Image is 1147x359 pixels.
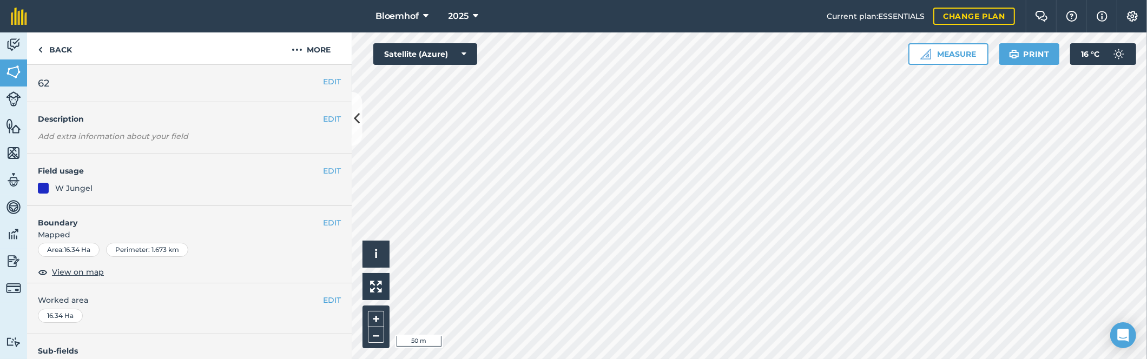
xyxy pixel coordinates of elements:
img: A question mark icon [1065,11,1078,22]
span: View on map [52,266,104,278]
img: svg+xml;base64,PD94bWwgdmVyc2lvbj0iMS4wIiBlbmNvZGluZz0idXRmLTgiPz4KPCEtLSBHZW5lcmF0b3I6IEFkb2JlIE... [6,337,21,347]
span: 16 ° C [1081,43,1099,65]
img: Four arrows, one pointing top left, one top right, one bottom right and the last bottom left [370,281,382,292]
button: EDIT [323,165,341,177]
h4: Description [38,113,341,125]
h4: Sub-fields [27,345,352,357]
img: Ruler icon [920,49,931,59]
div: W Jungel [55,182,93,194]
button: i [362,241,390,268]
img: svg+xml;base64,PHN2ZyB4bWxucz0iaHR0cDovL3d3dy53My5vcmcvMjAwMC9zdmciIHdpZHRoPSIxNyIgaGVpZ2h0PSIxNy... [1097,10,1108,23]
img: svg+xml;base64,PHN2ZyB4bWxucz0iaHR0cDovL3d3dy53My5vcmcvMjAwMC9zdmciIHdpZHRoPSIyMCIgaGVpZ2h0PSIyNC... [292,43,302,56]
span: i [374,247,378,261]
img: svg+xml;base64,PHN2ZyB4bWxucz0iaHR0cDovL3d3dy53My5vcmcvMjAwMC9zdmciIHdpZHRoPSIxOSIgaGVpZ2h0PSIyNC... [1009,48,1019,61]
img: svg+xml;base64,PD94bWwgdmVyc2lvbj0iMS4wIiBlbmNvZGluZz0idXRmLTgiPz4KPCEtLSBHZW5lcmF0b3I6IEFkb2JlIE... [6,253,21,269]
img: Two speech bubbles overlapping with the left bubble in the forefront [1035,11,1048,22]
img: svg+xml;base64,PD94bWwgdmVyc2lvbj0iMS4wIiBlbmNvZGluZz0idXRmLTgiPz4KPCEtLSBHZW5lcmF0b3I6IEFkb2JlIE... [6,281,21,296]
button: EDIT [323,76,341,88]
span: Current plan : ESSENTIALS [827,10,925,22]
button: Satellite (Azure) [373,43,477,65]
em: Add extra information about your field [38,131,188,141]
img: svg+xml;base64,PD94bWwgdmVyc2lvbj0iMS4wIiBlbmNvZGluZz0idXRmLTgiPz4KPCEtLSBHZW5lcmF0b3I6IEFkb2JlIE... [6,226,21,242]
img: svg+xml;base64,PD94bWwgdmVyc2lvbj0iMS4wIiBlbmNvZGluZz0idXRmLTgiPz4KPCEtLSBHZW5lcmF0b3I6IEFkb2JlIE... [6,199,21,215]
button: View on map [38,265,104,278]
span: Bloemhof [375,10,419,23]
button: More [271,32,352,64]
a: Back [27,32,83,64]
img: svg+xml;base64,PHN2ZyB4bWxucz0iaHR0cDovL3d3dy53My5vcmcvMjAwMC9zdmciIHdpZHRoPSI5IiBoZWlnaHQ9IjI0Ii... [38,43,43,56]
h4: Boundary [27,206,323,229]
img: svg+xml;base64,PHN2ZyB4bWxucz0iaHR0cDovL3d3dy53My5vcmcvMjAwMC9zdmciIHdpZHRoPSI1NiIgaGVpZ2h0PSI2MC... [6,64,21,80]
span: Mapped [27,229,352,241]
button: Print [999,43,1060,65]
img: svg+xml;base64,PD94bWwgdmVyc2lvbj0iMS4wIiBlbmNvZGluZz0idXRmLTgiPz4KPCEtLSBHZW5lcmF0b3I6IEFkb2JlIE... [6,37,21,53]
img: svg+xml;base64,PD94bWwgdmVyc2lvbj0iMS4wIiBlbmNvZGluZz0idXRmLTgiPz4KPCEtLSBHZW5lcmF0b3I6IEFkb2JlIE... [6,172,21,188]
img: A cog icon [1126,11,1139,22]
img: svg+xml;base64,PHN2ZyB4bWxucz0iaHR0cDovL3d3dy53My5vcmcvMjAwMC9zdmciIHdpZHRoPSI1NiIgaGVpZ2h0PSI2MC... [6,145,21,161]
span: 2025 [449,10,469,23]
button: EDIT [323,294,341,306]
img: svg+xml;base64,PHN2ZyB4bWxucz0iaHR0cDovL3d3dy53My5vcmcvMjAwMC9zdmciIHdpZHRoPSIxOCIgaGVpZ2h0PSIyNC... [38,265,48,278]
span: 62 [38,76,49,91]
div: Perimeter : 1.673 km [106,243,188,257]
button: + [368,311,384,327]
div: Open Intercom Messenger [1110,322,1136,348]
img: svg+xml;base64,PHN2ZyB4bWxucz0iaHR0cDovL3d3dy53My5vcmcvMjAwMC9zdmciIHdpZHRoPSI1NiIgaGVpZ2h0PSI2MC... [6,118,21,134]
h4: Field usage [38,165,323,177]
a: Change plan [933,8,1015,25]
button: Measure [908,43,988,65]
span: Worked area [38,294,341,306]
img: fieldmargin Logo [11,8,27,25]
img: svg+xml;base64,PD94bWwgdmVyc2lvbj0iMS4wIiBlbmNvZGluZz0idXRmLTgiPz4KPCEtLSBHZW5lcmF0b3I6IEFkb2JlIE... [1108,43,1130,65]
button: 16 °C [1070,43,1136,65]
div: Area : 16.34 Ha [38,243,100,257]
img: svg+xml;base64,PD94bWwgdmVyc2lvbj0iMS4wIiBlbmNvZGluZz0idXRmLTgiPz4KPCEtLSBHZW5lcmF0b3I6IEFkb2JlIE... [6,91,21,107]
button: EDIT [323,113,341,125]
div: 16.34 Ha [38,309,83,323]
button: – [368,327,384,343]
button: EDIT [323,217,341,229]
